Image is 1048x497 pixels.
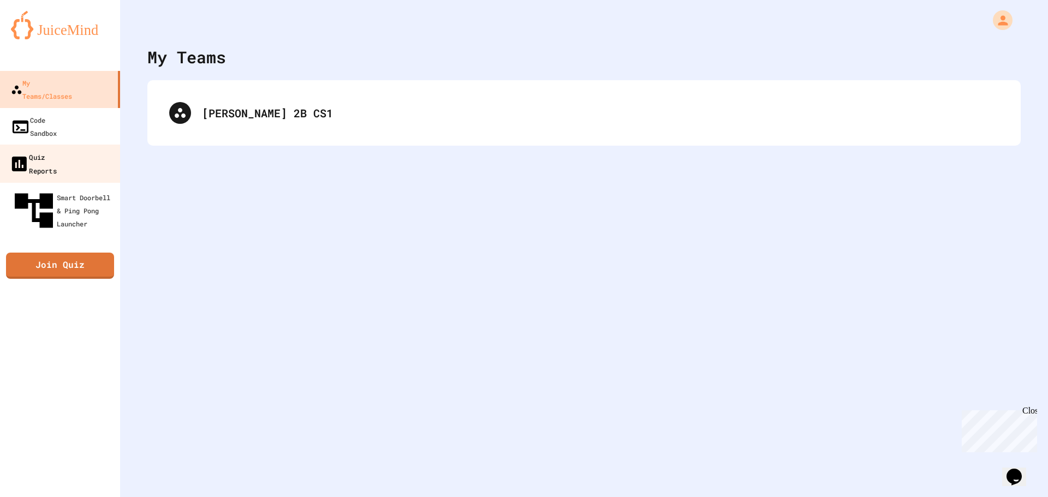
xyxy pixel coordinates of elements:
div: Smart Doorbell & Ping Pong Launcher [11,188,116,233]
div: Chat with us now!Close [4,4,75,69]
div: My Account [981,8,1015,33]
div: My Teams [147,45,226,69]
img: logo-orange.svg [11,11,109,39]
div: [PERSON_NAME] 2B CS1 [202,105,999,121]
div: Quiz Reports [9,150,57,177]
a: Join Quiz [6,253,114,279]
iframe: chat widget [957,406,1037,452]
div: [PERSON_NAME] 2B CS1 [158,91,1010,135]
div: Code Sandbox [11,113,57,140]
iframe: chat widget [1002,453,1037,486]
div: My Teams/Classes [11,76,72,103]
